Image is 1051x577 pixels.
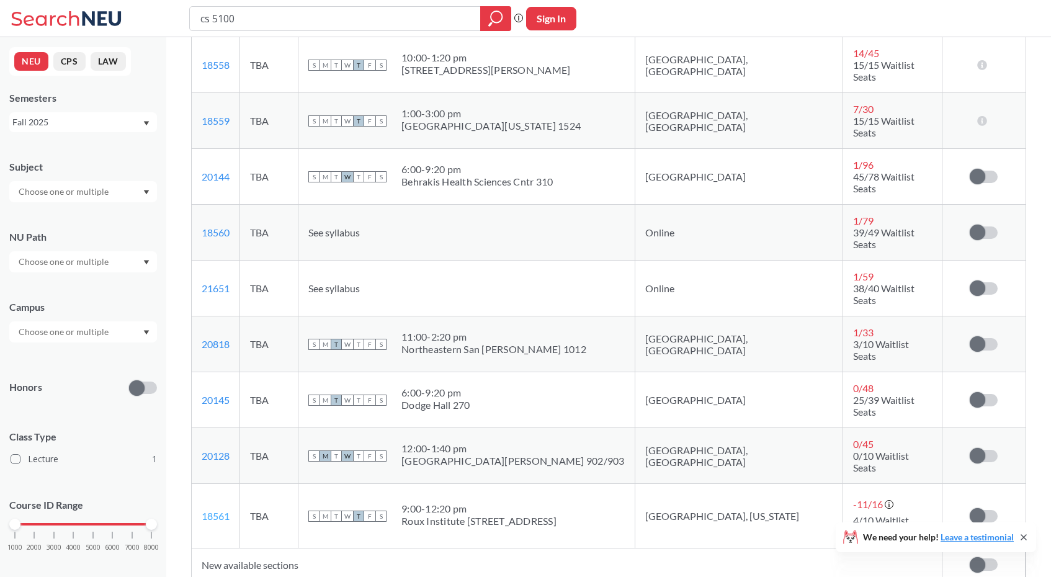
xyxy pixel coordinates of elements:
[401,399,470,411] div: Dodge Hall 270
[364,171,375,182] span: F
[853,103,874,115] span: 7 / 30
[9,112,157,132] div: Fall 2025Dropdown arrow
[353,60,364,71] span: T
[143,330,150,335] svg: Dropdown arrow
[401,343,586,356] div: Northeastern San [PERSON_NAME] 1012
[143,190,150,195] svg: Dropdown arrow
[12,115,142,129] div: Fall 2025
[202,59,230,71] a: 18558
[320,171,331,182] span: M
[526,7,576,30] button: Sign In
[9,321,157,342] div: Dropdown arrow
[401,455,625,467] div: [GEOGRAPHIC_DATA][PERSON_NAME] 902/903
[331,339,342,350] span: T
[401,331,586,343] div: 11:00 - 2:20 pm
[320,60,331,71] span: M
[364,339,375,350] span: F
[308,60,320,71] span: S
[853,326,874,338] span: 1 / 33
[941,532,1014,542] a: Leave a testimonial
[635,484,843,548] td: [GEOGRAPHIC_DATA], [US_STATE]
[635,93,843,149] td: [GEOGRAPHIC_DATA], [GEOGRAPHIC_DATA]
[364,115,375,127] span: F
[353,339,364,350] span: T
[86,544,101,551] span: 5000
[202,282,230,294] a: 21651
[240,37,298,93] td: TBA
[240,484,298,548] td: TBA
[635,149,843,205] td: [GEOGRAPHIC_DATA]
[202,115,230,127] a: 18559
[240,93,298,149] td: TBA
[240,205,298,261] td: TBA
[353,511,364,522] span: T
[353,450,364,462] span: T
[91,52,126,71] button: LAW
[9,251,157,272] div: Dropdown arrow
[240,261,298,316] td: TBA
[853,498,883,510] span: -11 / 16
[308,450,320,462] span: S
[853,115,915,138] span: 15/15 Waitlist Seats
[9,160,157,174] div: Subject
[14,52,48,71] button: NEU
[320,511,331,522] span: M
[353,115,364,127] span: T
[12,324,117,339] input: Choose one or multiple
[375,450,387,462] span: S
[202,450,230,462] a: 20128
[202,338,230,350] a: 20818
[342,450,353,462] span: W
[353,171,364,182] span: T
[353,395,364,406] span: T
[401,515,557,527] div: Roux Institute [STREET_ADDRESS]
[342,60,353,71] span: W
[635,316,843,372] td: [GEOGRAPHIC_DATA], [GEOGRAPHIC_DATA]
[240,316,298,372] td: TBA
[331,171,342,182] span: T
[364,511,375,522] span: F
[364,60,375,71] span: F
[401,64,570,76] div: [STREET_ADDRESS][PERSON_NAME]
[375,339,387,350] span: S
[125,544,140,551] span: 7000
[308,511,320,522] span: S
[853,226,915,250] span: 39/49 Waitlist Seats
[401,176,553,188] div: Behrakis Health Sciences Cntr 310
[308,395,320,406] span: S
[342,339,353,350] span: W
[342,511,353,522] span: W
[331,395,342,406] span: T
[480,6,511,31] div: magnifying glass
[401,107,581,120] div: 1:00 - 3:00 pm
[863,533,1014,542] span: We need your help!
[9,230,157,244] div: NU Path
[202,171,230,182] a: 20144
[9,380,42,395] p: Honors
[635,37,843,93] td: [GEOGRAPHIC_DATA], [GEOGRAPHIC_DATA]
[375,115,387,127] span: S
[143,121,150,126] svg: Dropdown arrow
[202,510,230,522] a: 18561
[7,544,22,551] span: 1000
[853,171,915,194] span: 45/78 Waitlist Seats
[9,181,157,202] div: Dropdown arrow
[12,184,117,199] input: Choose one or multiple
[202,226,230,238] a: 18560
[401,442,625,455] div: 12:00 - 1:40 pm
[9,498,157,512] p: Course ID Range
[342,115,353,127] span: W
[342,171,353,182] span: W
[320,450,331,462] span: M
[240,372,298,428] td: TBA
[240,428,298,484] td: TBA
[853,282,915,306] span: 38/40 Waitlist Seats
[364,450,375,462] span: F
[320,339,331,350] span: M
[105,544,120,551] span: 6000
[320,395,331,406] span: M
[342,395,353,406] span: W
[152,452,157,466] span: 1
[308,226,360,238] span: See syllabus
[853,450,909,473] span: 0/10 Waitlist Seats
